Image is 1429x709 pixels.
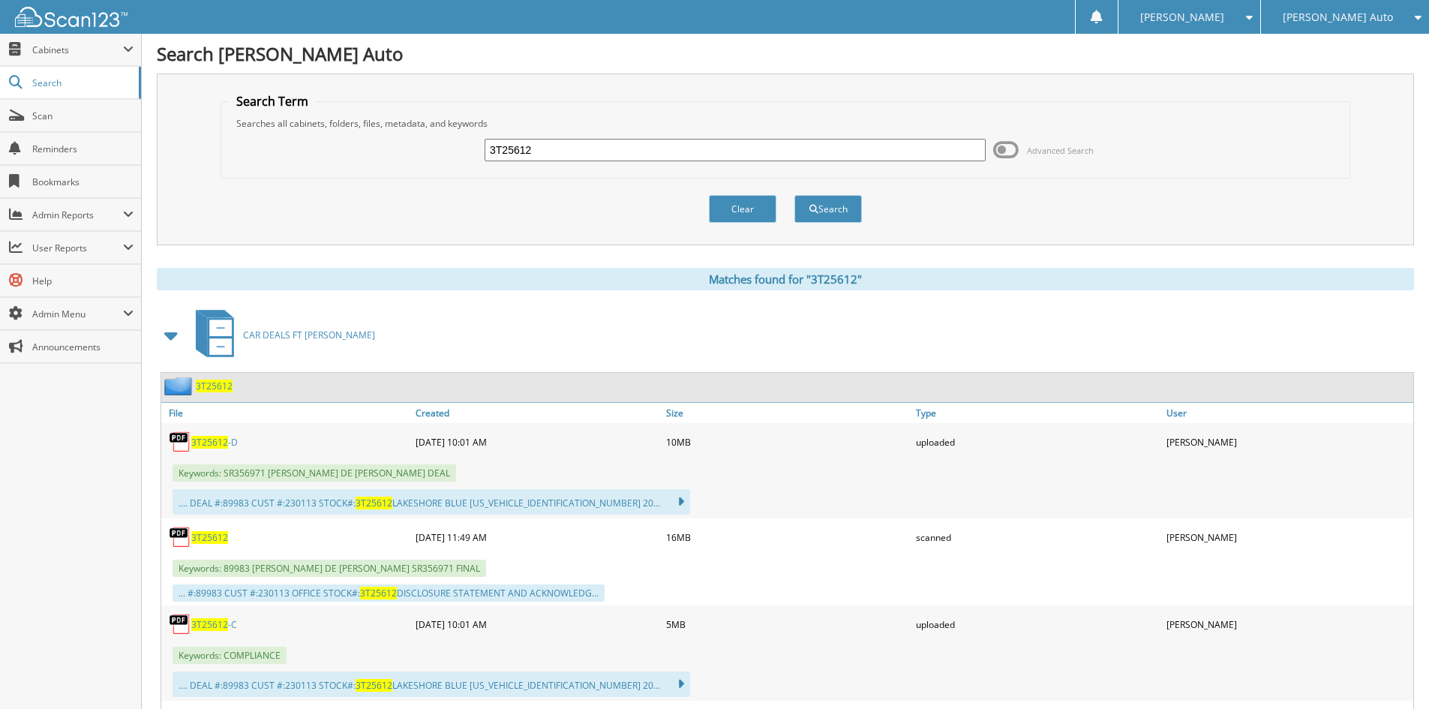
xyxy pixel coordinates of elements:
legend: Search Term [229,93,316,110]
span: Keywords: SR356971 [PERSON_NAME] DE [PERSON_NAME] DEAL [173,464,456,482]
div: ... #:89983 CUST #:230113 OFFICE STOCK#: DISCLOSURE STATEMENT AND ACKNOWLEDG... [173,584,605,602]
a: 3T25612 [191,531,228,544]
span: Keywords: COMPLIANCE [173,647,287,664]
span: Admin Menu [32,308,123,320]
span: 3T25612 [360,587,397,599]
a: 3T25612-D [191,436,238,449]
div: .... DEAL #:89983 CUST #:230113 STOCK#: LAKESHORE BLUE [US_VEHICLE_IDENTIFICATION_NUMBER] 20... [173,671,690,697]
img: PDF.png [169,526,191,548]
img: PDF.png [169,613,191,635]
img: PDF.png [169,431,191,453]
span: CAR DEALS FT [PERSON_NAME] [243,329,375,341]
div: uploaded [912,427,1163,457]
span: Cabinets [32,44,123,56]
span: Help [32,275,134,287]
div: Searches all cabinets, folders, files, metadata, and keywords [229,117,1342,130]
div: [DATE] 11:49 AM [412,522,662,552]
div: Matches found for "3T25612" [157,268,1414,290]
a: CAR DEALS FT [PERSON_NAME] [187,305,375,365]
a: 3T25612-C [191,618,237,631]
div: 5MB [662,609,913,639]
div: 16MB [662,522,913,552]
div: [DATE] 10:01 AM [412,427,662,457]
div: [DATE] 10:01 AM [412,609,662,639]
span: Reminders [32,143,134,155]
span: Admin Reports [32,209,123,221]
div: uploaded [912,609,1163,639]
div: [PERSON_NAME] [1163,427,1413,457]
div: [PERSON_NAME] [1163,522,1413,552]
div: [PERSON_NAME] [1163,609,1413,639]
span: [PERSON_NAME] Auto [1283,13,1393,22]
div: .... DEAL #:89983 CUST #:230113 STOCK#: LAKESHORE BLUE [US_VEHICLE_IDENTIFICATION_NUMBER] 20... [173,489,690,515]
h1: Search [PERSON_NAME] Auto [157,41,1414,66]
span: 3T25612 [191,618,228,631]
span: Keywords: 89983 [PERSON_NAME] DE [PERSON_NAME] SR356971 FINAL [173,560,486,577]
iframe: Chat Widget [1354,637,1429,709]
img: folder2.png [164,377,196,395]
a: 3T25612 [196,380,233,392]
div: scanned [912,522,1163,552]
span: Bookmarks [32,176,134,188]
img: scan123-logo-white.svg [15,7,128,27]
button: Search [794,195,862,223]
button: Clear [709,195,776,223]
a: User [1163,403,1413,423]
span: 3T25612 [356,497,392,509]
a: Type [912,403,1163,423]
a: Size [662,403,913,423]
span: User Reports [32,242,123,254]
span: Search [32,77,131,89]
span: Announcements [32,341,134,353]
span: 3T25612 [191,436,228,449]
span: 3T25612 [356,679,392,692]
span: Scan [32,110,134,122]
div: 10MB [662,427,913,457]
span: Advanced Search [1027,145,1094,156]
a: Created [412,403,662,423]
a: File [161,403,412,423]
span: [PERSON_NAME] [1140,13,1224,22]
